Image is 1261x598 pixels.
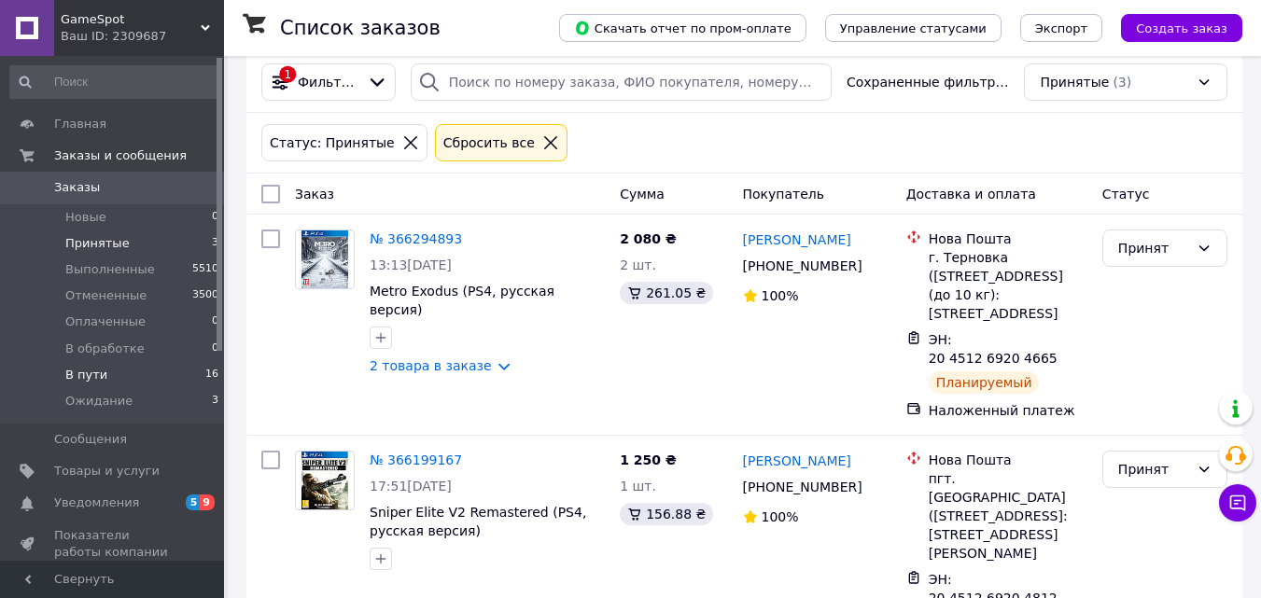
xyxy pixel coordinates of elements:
[370,505,586,538] a: Sniper Elite V2 Remastered (PS4, русская версия)
[54,494,139,511] span: Уведомления
[620,187,665,202] span: Сумма
[620,503,713,525] div: 156.88 ₴
[1102,20,1242,35] a: Создать заказ
[370,358,492,373] a: 2 товара в заказе
[370,479,452,494] span: 17:51[DATE]
[440,132,539,153] div: Сбросить все
[370,257,452,272] span: 13:13[DATE]
[840,21,987,35] span: Управление статусами
[61,11,201,28] span: GameSpot
[212,393,218,410] span: 3
[212,341,218,357] span: 0
[929,248,1087,323] div: г. Терновка ([STREET_ADDRESS] (до 10 кг): [STREET_ADDRESS]
[743,258,862,273] span: [PHONE_NUMBER]
[370,284,554,317] a: Metro Exodus (PS4, русская версия)
[295,451,355,510] a: Фото товару
[929,371,1040,394] div: Планируемый
[65,261,155,278] span: Выполненные
[295,229,355,289] a: Фото товару
[620,479,656,494] span: 1 шт.
[192,287,218,304] span: 3500
[1118,459,1189,480] div: Принят
[743,230,851,249] a: [PERSON_NAME]
[620,257,656,272] span: 2 шт.
[200,494,215,510] span: 9
[929,469,1087,563] div: пгт. [GEOGRAPHIC_DATA] ([STREET_ADDRESS]: [STREET_ADDRESS][PERSON_NAME]
[1040,73,1109,91] span: Принятые
[574,20,792,36] span: Скачать отчет по пром-оплате
[301,230,349,288] img: Фото товару
[54,147,187,164] span: Заказы и сообщения
[906,187,1036,202] span: Доставка и оплата
[280,17,441,39] h1: Список заказов
[1121,14,1242,42] button: Создать заказ
[762,509,799,524] span: 100%
[1219,484,1256,522] button: Чат с покупателем
[65,287,147,304] span: Отмененные
[205,367,218,383] span: 16
[620,452,677,467] span: 1 250 ₴
[65,209,106,226] span: Новые
[54,463,160,480] span: Товары и услуги
[411,63,832,101] input: Поиск по номеру заказа, ФИО покупателя, номеру телефона, Email, номеру накладной
[1118,238,1189,258] div: Принят
[1035,21,1087,35] span: Экспорт
[559,14,806,42] button: Скачать отчет по пром-оплате
[212,235,218,252] span: 3
[743,452,851,470] a: [PERSON_NAME]
[825,14,1002,42] button: Управление статусами
[295,187,334,202] span: Заказ
[65,235,130,252] span: Принятые
[620,282,713,304] div: 261.05 ₴
[929,451,1087,469] div: Нова Пошта
[370,452,462,467] a: № 366199167
[65,367,107,383] span: В пути
[186,494,201,510] span: 5
[266,132,399,153] div: Статус: Принятые
[192,261,218,278] span: 5510
[743,480,862,494] span: [PHONE_NUMBER]
[1136,21,1227,35] span: Создать заказ
[54,431,127,448] span: Сообщения
[54,179,100,196] span: Заказы
[9,65,220,99] input: Поиск
[1102,187,1150,202] span: Статус
[929,401,1087,420] div: Наложенный платеж
[298,73,359,91] span: Фильтры
[212,209,218,226] span: 0
[743,187,825,202] span: Покупатель
[301,452,348,509] img: Фото товару
[1020,14,1102,42] button: Экспорт
[65,341,145,357] span: В обработке
[54,527,173,561] span: Показатели работы компании
[620,231,677,246] span: 2 080 ₴
[212,313,218,330] span: 0
[370,231,462,246] a: № 366294893
[929,229,1087,248] div: Нова Пошта
[65,313,146,330] span: Оплаченные
[847,73,1010,91] span: Сохраненные фильтры:
[762,288,799,303] span: 100%
[929,332,1058,366] span: ЭН: 20 4512 6920 4665
[65,393,133,410] span: Ожидание
[54,116,106,132] span: Главная
[61,28,224,45] div: Ваш ID: 2309687
[1113,75,1131,90] span: (3)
